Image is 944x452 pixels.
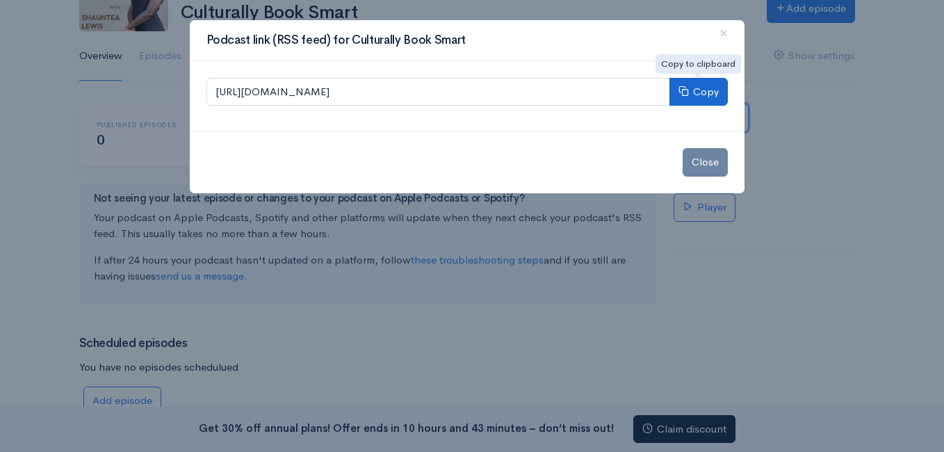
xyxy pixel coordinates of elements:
button: Copy [669,78,728,106]
button: Close [683,148,728,177]
span: × [719,23,728,43]
button: Close [703,15,744,53]
h3: Podcast link (RSS feed) for Culturally Book Smart [206,31,466,49]
div: Copy to clipboard [656,54,741,74]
